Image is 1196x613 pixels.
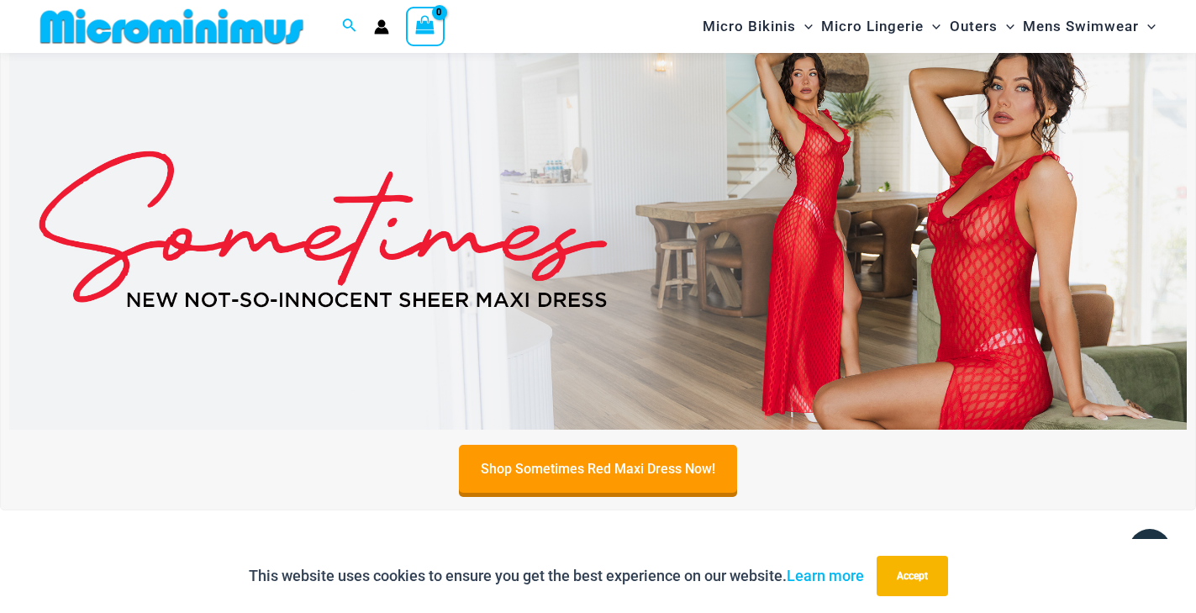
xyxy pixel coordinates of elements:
[821,5,924,48] span: Micro Lingerie
[406,7,445,45] a: View Shopping Cart, empty
[924,5,940,48] span: Menu Toggle
[1019,5,1160,48] a: Mens SwimwearMenu ToggleMenu Toggle
[342,16,357,37] a: Search icon link
[459,445,737,493] a: Shop Sometimes Red Maxi Dress Now!
[998,5,1014,48] span: Menu Toggle
[703,5,796,48] span: Micro Bikinis
[698,5,817,48] a: Micro BikinisMenu ToggleMenu Toggle
[796,5,813,48] span: Menu Toggle
[1139,5,1156,48] span: Menu Toggle
[950,5,998,48] span: Outers
[34,8,310,45] img: MM SHOP LOGO FLAT
[787,567,864,584] a: Learn more
[9,29,1187,430] img: Sometimes Red Maxi Dress
[946,5,1019,48] a: OutersMenu ToggleMenu Toggle
[817,5,945,48] a: Micro LingerieMenu ToggleMenu Toggle
[877,556,948,596] button: Accept
[1023,5,1139,48] span: Mens Swimwear
[249,563,864,589] p: This website uses cookies to ensure you get the best experience on our website.
[696,3,1162,50] nav: Site Navigation
[374,19,389,34] a: Account icon link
